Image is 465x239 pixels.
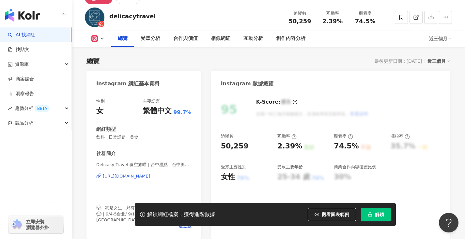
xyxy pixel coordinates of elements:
span: Delicacy Travel 食空旅喵｜台中甜點｜台中美食｜美食攝影 | delicacytravel [96,162,192,168]
span: 99.7% [173,109,192,116]
div: 繁體中文 [143,106,172,116]
span: 趨勢分析 [15,101,50,116]
div: BETA [35,105,50,112]
div: 受眾分析 [141,35,160,43]
div: 總覽 [118,35,128,43]
div: 創作內容分析 [276,35,305,43]
button: 觀看圖表範例 [308,208,356,221]
a: chrome extension立即安裝 瀏覽器外掛 [8,216,63,233]
span: 飲料 · 日常話題 · 美食 [96,134,192,140]
img: KOL Avatar [85,8,104,27]
a: searchAI 找網紅 [8,32,35,38]
div: 漲粉率 [391,133,410,139]
div: Instagram 數據總覽 [221,80,274,87]
span: 看更多 [179,223,192,229]
a: 洞察報告 [8,91,34,97]
div: 商業合作內容覆蓋比例 [334,164,376,170]
div: Instagram 網紅基本資料 [96,80,160,87]
span: 74.5% [355,18,375,25]
a: 找貼文 [8,46,29,53]
a: 商案媒合 [8,76,34,82]
div: 受眾主要性別 [221,164,246,170]
div: 性別 [96,98,105,104]
div: 互動分析 [243,35,263,43]
div: 社群簡介 [96,150,116,157]
div: 女 [96,106,103,116]
div: 總覽 [86,57,100,66]
div: 網紅類型 [96,126,116,133]
div: 近三個月 [427,57,450,65]
div: 追蹤數 [221,133,234,139]
div: 相似網紅 [211,35,230,43]
div: 主要語言 [143,98,160,104]
div: 女性 [221,172,235,182]
div: 最後更新日期：[DATE] [375,59,422,64]
button: 解鎖 [361,208,391,221]
div: 50,259 [221,141,249,151]
div: 受眾主要年齡 [277,164,303,170]
div: 互動率 [277,133,297,139]
div: 74.5% [334,141,359,151]
div: 2.39% [277,141,302,151]
img: chrome extension [10,219,23,230]
span: 資源庫 [15,57,29,72]
div: 觀看率 [334,133,353,139]
div: 近三個月 [429,33,452,44]
div: 合作與價值 [173,35,198,43]
span: 立即安裝 瀏覽器外掛 [26,219,49,230]
span: 解鎖 [375,212,384,217]
span: 競品分析 [15,116,33,130]
div: K-Score : [256,98,298,106]
div: 互動率 [320,10,345,17]
div: 解鎖網紅檔案，獲得進階數據 [147,211,215,218]
span: rise [8,106,12,111]
a: [URL][DOMAIN_NAME] [96,173,192,179]
img: logo [5,9,40,22]
span: lock [368,212,372,217]
span: 觀看圖表範例 [322,212,349,217]
span: 2.39% [322,18,343,25]
span: 50,259 [288,18,311,25]
div: delicacytravel [109,12,156,20]
div: [URL][DOMAIN_NAME] [103,173,150,179]
div: 觀看率 [353,10,378,17]
div: 追蹤數 [287,10,312,17]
